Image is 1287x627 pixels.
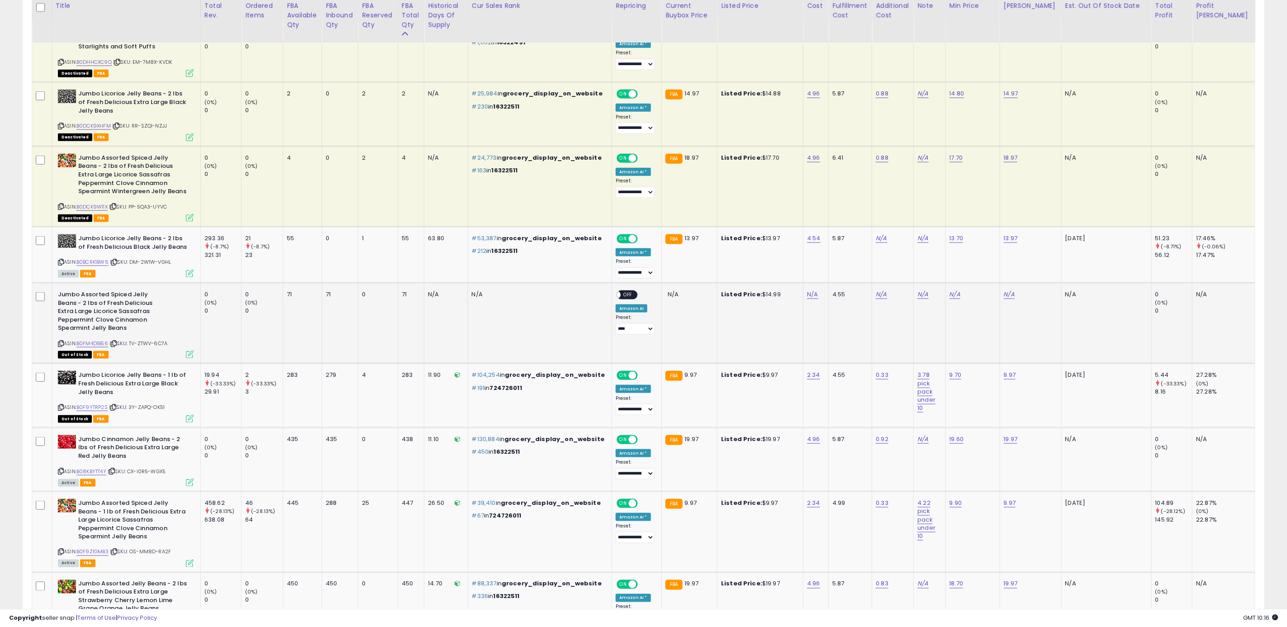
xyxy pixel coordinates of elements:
[1155,43,1192,51] div: 0
[1065,1,1148,11] div: Est. Out Of Stock Date
[58,214,92,222] span: All listings that are unavailable for purchase on Amazon for any reason other than out-of-stock
[636,235,651,243] span: OFF
[1155,290,1192,299] div: 0
[721,290,762,299] b: Listed Price:
[210,380,236,387] small: (-33.33%)
[402,371,417,379] div: 283
[617,154,629,162] span: ON
[917,153,928,162] a: N/A
[428,90,461,98] div: N/A
[76,258,109,266] a: B0BCRK1BW6
[58,580,76,594] img: 51IGt3ErpzL._SL40_.jpg
[685,89,699,98] span: 14.97
[472,384,485,392] span: #191
[93,351,109,359] span: FBA
[204,371,241,379] div: 19.94
[245,90,283,98] div: 0
[876,89,888,98] a: 0.88
[917,370,936,413] a: 3.78 pick pack under 10
[494,447,520,456] span: 16322511
[94,70,109,77] span: FBA
[1004,290,1015,299] a: N/A
[362,1,394,30] div: FBA Reserved Qty
[685,435,699,443] span: 19.97
[1155,371,1192,379] div: 5.44
[1196,290,1248,299] div: N/A
[721,90,796,98] div: $14.88
[58,371,194,421] div: ASIN:
[492,166,518,175] span: 16322511
[326,435,351,443] div: 435
[204,451,241,460] div: 0
[472,435,605,443] p: in
[616,114,655,134] div: Preset:
[616,1,658,11] div: Repricing
[326,290,351,299] div: 71
[665,154,682,164] small: FBA
[616,248,651,256] div: Amazon AI *
[472,154,605,162] p: in
[876,153,888,162] a: 0.88
[287,1,318,30] div: FBA Available Qty
[807,370,820,380] a: 2.34
[402,154,417,162] div: 4
[1196,371,1255,379] div: 27.28%
[616,258,655,279] div: Preset:
[56,1,197,11] div: Title
[685,153,699,162] span: 18.97
[287,371,315,379] div: 283
[472,435,499,443] span: #130,884
[362,234,391,242] div: 1
[616,40,651,48] div: Amazon AI *
[876,234,887,243] a: N/A
[245,388,283,396] div: 3
[1155,90,1192,98] div: 0
[503,89,603,98] span: grocery_display_on_website
[402,435,417,443] div: 438
[616,104,651,112] div: Amazon AI *
[616,178,655,198] div: Preset:
[807,234,821,243] a: 4.54
[287,90,315,98] div: 2
[58,479,79,487] span: All listings currently available for purchase on Amazon
[245,451,283,460] div: 0
[616,314,655,335] div: Preset:
[80,270,95,278] span: FBA
[832,154,865,162] div: 6.41
[807,499,820,508] a: 2.34
[668,290,679,299] span: N/A
[287,154,315,162] div: 4
[362,435,391,443] div: 0
[721,290,796,299] div: $14.99
[204,290,241,299] div: 0
[245,435,283,443] div: 0
[616,395,655,416] div: Preset:
[1065,371,1145,379] p: [DATE]
[204,299,217,306] small: (0%)
[636,90,651,98] span: OFF
[402,1,420,30] div: FBA Total Qty
[78,90,188,117] b: Jumbo Licorice Jelly Beans - 2 lbs of Fresh Delicious Extra Large Black Jelly Beans
[94,133,109,141] span: FBA
[245,162,258,170] small: (0%)
[472,153,497,162] span: #24,773
[117,613,157,622] a: Privacy Policy
[472,102,489,111] span: #230
[1155,234,1192,242] div: 51.23
[950,370,962,380] a: 9.70
[492,247,518,255] span: 16322511
[721,234,796,242] div: $13.97
[76,203,108,211] a: B0DCK9W11X
[428,154,461,162] div: N/A
[721,154,796,162] div: $17.70
[472,166,605,175] p: in
[1155,99,1168,106] small: (0%)
[807,153,820,162] a: 4.96
[428,435,461,443] div: 11.10
[251,380,276,387] small: (-33.33%)
[204,170,241,178] div: 0
[78,435,188,463] b: Jumbo Cinnamon Jelly Beans - 2 lbs of Fresh Delicious Extra Large Red Jelly Beans
[402,234,417,242] div: 55
[1065,290,1145,299] p: N/A
[58,70,92,77] span: All listings that are unavailable for purchase on Amazon for any reason other than out-of-stock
